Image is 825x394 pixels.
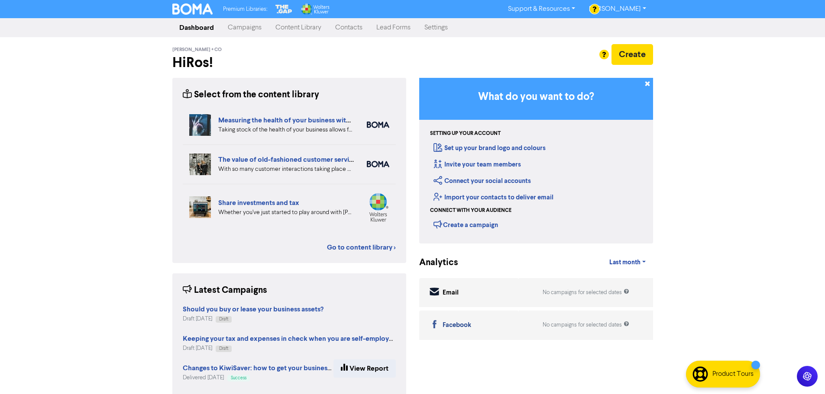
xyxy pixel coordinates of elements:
img: boma_accounting [367,122,389,128]
img: boma [367,161,389,167]
div: Setting up your account [430,130,501,138]
h2: Hi Ros ! [172,54,406,71]
div: Draft [DATE] [183,315,324,323]
strong: Changes to KiwiSaver: how to get your business ready [183,364,349,372]
a: Dashboard [172,19,221,36]
a: [PERSON_NAME] [582,2,653,16]
span: Draft [219,317,228,321]
span: [PERSON_NAME] + Co [172,47,222,53]
strong: Should you buy or lease your business assets? [183,305,324,314]
div: With so many customer interactions taking place online, your online customer service has to be fi... [218,165,354,174]
strong: Keeping your tax and expenses in check when you are self-employed [183,334,397,343]
a: Should you buy or lease your business assets? [183,306,324,313]
a: Keeping your tax and expenses in check when you are self-employed [183,336,397,343]
div: Select from the content library [183,88,319,102]
div: No campaigns for selected dates [543,321,629,329]
a: Support & Resources [501,2,582,16]
img: Wolters Kluwer [300,3,330,15]
span: Last month [609,259,641,266]
div: No campaigns for selected dates [543,288,629,297]
img: BOMA Logo [172,3,213,15]
div: Taking stock of the health of your business allows for more effective planning, early warning abo... [218,125,354,135]
div: Draft [DATE] [183,344,396,352]
span: Draft [219,346,228,351]
a: Share investments and tax [218,199,299,207]
a: Import your contacts to deliver email [434,193,553,202]
img: wolters_kluwer [367,193,389,222]
a: View Report [333,359,396,378]
a: Lead Forms [369,19,417,36]
span: Premium Libraries: [223,6,267,12]
button: Create [611,44,653,65]
div: Create a campaign [434,218,498,231]
a: Last month [602,254,653,271]
div: Delivered [DATE] [183,374,333,382]
div: Getting Started in BOMA [419,78,653,243]
a: Settings [417,19,455,36]
div: Facebook [443,320,471,330]
a: The value of old-fashioned customer service: getting data insights [218,155,421,164]
a: Changes to KiwiSaver: how to get your business ready [183,365,349,372]
iframe: Chat Widget [782,352,825,394]
div: Connect with your audience [430,207,511,215]
a: Go to content library > [327,242,396,253]
a: Content Library [269,19,328,36]
a: Campaigns [221,19,269,36]
div: Latest Campaigns [183,284,267,297]
a: Set up your brand logo and colours [434,144,546,152]
a: Contacts [328,19,369,36]
a: Invite your team members [434,160,521,169]
div: Analytics [419,256,447,269]
a: Measuring the health of your business with ratio measures [218,116,397,125]
h3: What do you want to do? [432,91,640,103]
a: Connect your social accounts [434,177,531,185]
img: The Gap [274,3,293,15]
div: Whether you’ve just started to play around with Sharesies, or are already comfortably managing yo... [218,208,354,217]
div: Email [443,288,459,298]
span: Success [231,376,246,380]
